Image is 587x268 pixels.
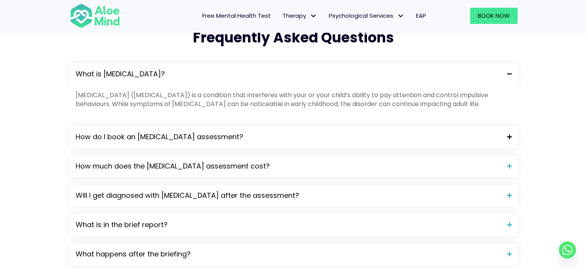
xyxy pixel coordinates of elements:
span: How do I book an [MEDICAL_DATA] assessment? [76,132,501,142]
a: Book Now [470,8,518,24]
nav: Menu [130,8,432,24]
span: Therapy [283,12,317,20]
span: Psychological Services: submenu [395,10,406,22]
a: Free Mental Health Test [196,8,277,24]
span: EAP [416,12,426,20]
a: Psychological ServicesPsychological Services: submenu [323,8,410,24]
span: What happens after the briefing? [76,249,501,259]
span: What is in the brief report? [76,220,501,230]
span: Frequently Asked Questions [193,28,394,47]
span: Will I get diagnosed with [MEDICAL_DATA] after the assessment? [76,190,501,201]
a: TherapyTherapy: submenu [277,8,323,24]
span: Psychological Services [329,12,404,20]
span: Book Now [478,12,510,20]
span: How much does the [MEDICAL_DATA] assessment cost? [76,161,501,171]
a: EAP [410,8,432,24]
span: Free Mental Health Test [202,12,271,20]
span: Therapy: submenu [308,10,319,22]
span: What is [MEDICAL_DATA]? [76,69,501,79]
img: Aloe mind Logo [70,3,120,29]
p: [MEDICAL_DATA] ([MEDICAL_DATA]) is a condition that interferes with your or your child’s ability ... [76,91,512,108]
a: Whatsapp [559,241,576,258]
